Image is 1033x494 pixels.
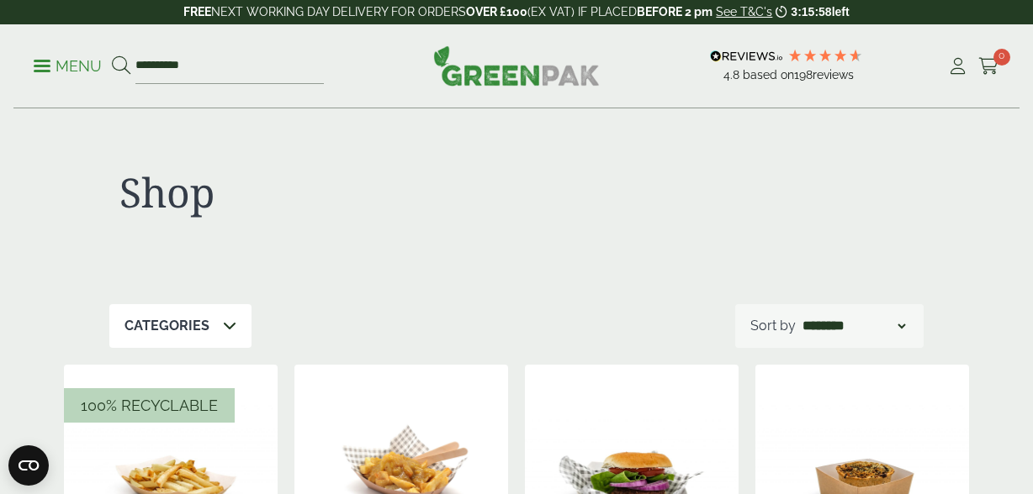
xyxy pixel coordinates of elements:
img: REVIEWS.io [710,50,783,62]
span: 3:15:58 [791,5,831,18]
img: GreenPak Supplies [433,45,600,86]
p: Sort by [750,316,796,336]
p: Menu [34,56,102,76]
h1: Shop [119,168,506,217]
strong: FREE [183,5,211,18]
a: 0 [978,54,999,79]
i: Cart [978,58,999,75]
a: See T&C's [716,5,772,18]
span: Based on [743,68,794,81]
i: My Account [947,58,968,75]
strong: OVER £100 [466,5,527,18]
strong: BEFORE 2 pm [637,5,713,18]
select: Shop order [799,316,909,336]
span: reviews [813,68,854,81]
a: Menu [34,56,102,73]
span: left [832,5,850,18]
button: Open CMP widget [8,445,49,486]
span: 4.8 [723,68,743,81]
p: Categories [124,316,209,336]
span: 100% Recyclable [81,397,218,414]
div: 4.79 Stars [787,48,863,63]
span: 198 [794,68,813,81]
span: 0 [993,49,1010,66]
